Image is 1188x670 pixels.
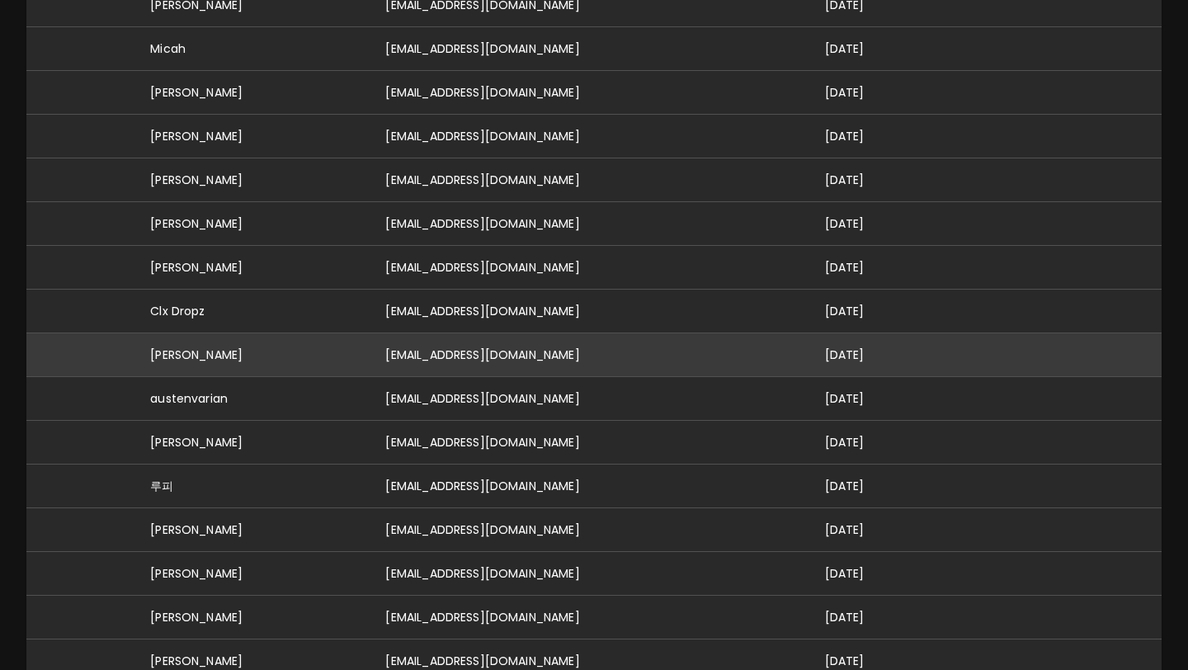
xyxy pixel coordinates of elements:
td: [DATE] [812,26,910,70]
td: [DATE] [812,508,910,552]
td: [DATE] [812,201,910,245]
td: [DATE] [812,421,910,465]
td: [EMAIL_ADDRESS][DOMAIN_NAME] [372,70,811,114]
td: [EMAIL_ADDRESS][DOMAIN_NAME] [372,333,811,376]
td: [EMAIL_ADDRESS][DOMAIN_NAME] [372,552,811,596]
td: [PERSON_NAME] [137,201,372,245]
td: [EMAIL_ADDRESS][DOMAIN_NAME] [372,377,811,421]
td: [PERSON_NAME] [137,114,372,158]
td: [EMAIL_ADDRESS][DOMAIN_NAME] [372,158,811,201]
td: [EMAIL_ADDRESS][DOMAIN_NAME] [372,289,811,333]
td: [EMAIL_ADDRESS][DOMAIN_NAME] [372,596,811,639]
td: 루피 [137,465,372,508]
td: Micah [137,26,372,70]
td: [EMAIL_ADDRESS][DOMAIN_NAME] [372,114,811,158]
td: [EMAIL_ADDRESS][DOMAIN_NAME] [372,465,811,508]
td: [DATE] [812,333,910,376]
td: [DATE] [812,596,910,639]
td: [DATE] [812,70,910,114]
td: [PERSON_NAME] [137,508,372,552]
td: Clx Dropz [137,289,372,333]
td: austenvarian [137,377,372,421]
td: [DATE] [812,158,910,201]
td: [EMAIL_ADDRESS][DOMAIN_NAME] [372,26,811,70]
td: [PERSON_NAME] [137,421,372,465]
td: [DATE] [812,465,910,508]
td: [PERSON_NAME] [137,596,372,639]
td: [DATE] [812,552,910,596]
td: [DATE] [812,114,910,158]
td: [PERSON_NAME] [137,333,372,376]
td: [DATE] [812,289,910,333]
td: [DATE] [812,377,910,421]
td: [PERSON_NAME] [137,552,372,596]
td: [PERSON_NAME] [137,70,372,114]
td: [EMAIL_ADDRESS][DOMAIN_NAME] [372,245,811,289]
td: [PERSON_NAME] [137,158,372,201]
td: [EMAIL_ADDRESS][DOMAIN_NAME] [372,508,811,552]
td: [EMAIL_ADDRESS][DOMAIN_NAME] [372,421,811,465]
td: [DATE] [812,245,910,289]
td: [PERSON_NAME] [137,245,372,289]
td: [EMAIL_ADDRESS][DOMAIN_NAME] [372,201,811,245]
